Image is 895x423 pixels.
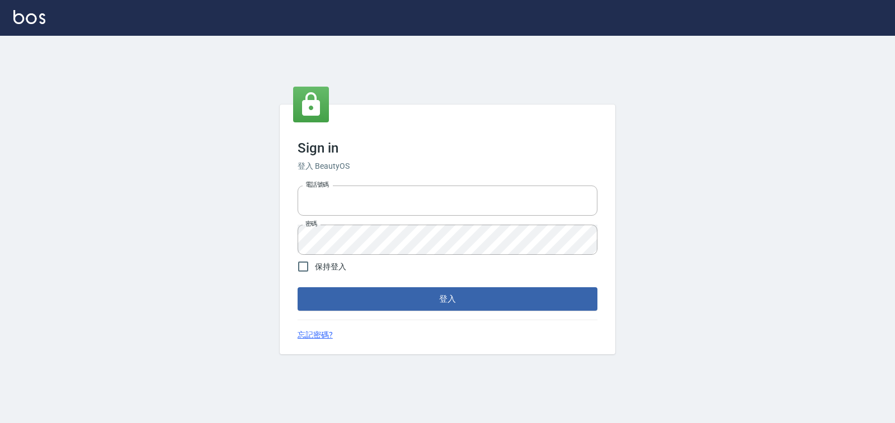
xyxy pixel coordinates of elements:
[298,160,597,172] h6: 登入 BeautyOS
[298,140,597,156] h3: Sign in
[315,261,346,273] span: 保持登入
[305,180,329,189] label: 電話號碼
[298,329,333,341] a: 忘記密碼?
[305,220,317,228] label: 密碼
[298,287,597,311] button: 登入
[13,10,45,24] img: Logo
